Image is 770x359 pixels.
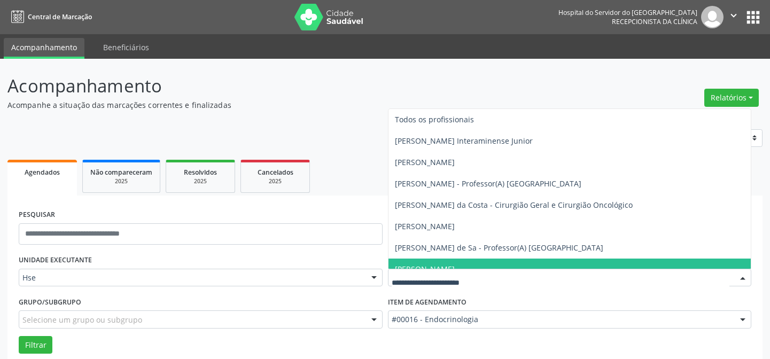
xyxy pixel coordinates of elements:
[7,8,92,26] a: Central de Marcação
[558,8,697,17] div: Hospital do Servidor do [GEOGRAPHIC_DATA]
[612,17,697,26] span: Recepcionista da clínica
[90,177,152,185] div: 2025
[7,99,536,111] p: Acompanhe a situação das marcações correntes e finalizadas
[728,10,740,21] i: 
[184,168,217,177] span: Resolvidos
[392,314,730,325] span: #00016 - Endocrinologia
[7,73,536,99] p: Acompanhamento
[4,38,84,59] a: Acompanhamento
[174,177,227,185] div: 2025
[395,178,581,189] span: [PERSON_NAME] - Professor(A) [GEOGRAPHIC_DATA]
[724,6,744,28] button: 
[395,157,455,167] span: [PERSON_NAME]
[22,272,361,283] span: Hse
[28,12,92,21] span: Central de Marcação
[388,294,466,310] label: Item de agendamento
[25,168,60,177] span: Agendados
[19,336,52,354] button: Filtrar
[701,6,724,28] img: img
[248,177,302,185] div: 2025
[96,38,157,57] a: Beneficiários
[19,252,92,269] label: UNIDADE EXECUTANTE
[704,89,759,107] button: Relatórios
[395,221,455,231] span: [PERSON_NAME]
[395,136,533,146] span: [PERSON_NAME] Interaminense Junior
[19,207,55,223] label: PESQUISAR
[395,264,455,274] span: [PERSON_NAME]
[395,243,603,253] span: [PERSON_NAME] de Sa - Professor(A) [GEOGRAPHIC_DATA]
[395,200,633,210] span: [PERSON_NAME] da Costa - Cirurgião Geral e Cirurgião Oncológico
[19,294,81,310] label: Grupo/Subgrupo
[22,314,142,325] span: Selecione um grupo ou subgrupo
[90,168,152,177] span: Não compareceram
[258,168,293,177] span: Cancelados
[744,8,763,27] button: apps
[395,114,474,124] span: Todos os profissionais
